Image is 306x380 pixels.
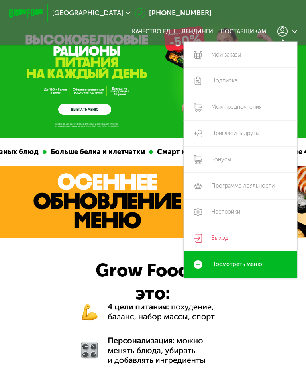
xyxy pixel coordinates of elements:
[184,199,297,225] a: Настройки
[184,173,297,199] a: Программа лояльности
[220,28,266,35] div: поставщикам
[184,42,297,68] a: Мои заказы
[135,8,212,18] a: [PHONE_NUMBER]
[184,68,297,94] a: Подписка
[184,251,297,278] a: Посмотреть меню
[31,147,94,158] div: Смарт калории
[155,147,248,158] div: Более 400 разных блюд
[77,259,229,305] div: Grow Food — это:
[52,10,123,17] span: [GEOGRAPHIC_DATA]
[184,94,297,120] a: Мои предпочтения
[184,120,297,147] a: Пригласить друга
[182,28,213,35] a: Вендинги
[58,104,111,115] a: ВЫБРАТЬ МЕНЮ
[98,147,151,158] div: Новое меню
[132,28,175,35] a: Качество еды
[184,225,297,251] a: Выход
[184,147,297,173] a: Бонусы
